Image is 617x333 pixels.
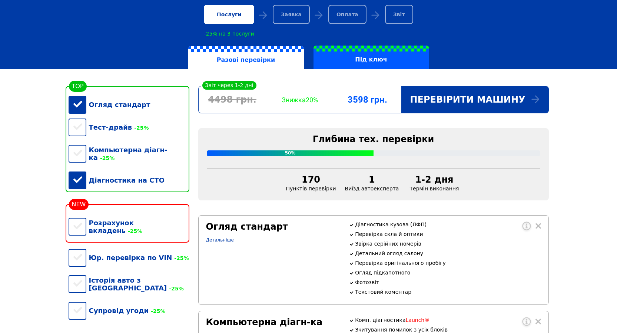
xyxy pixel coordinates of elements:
[341,174,404,192] div: Виїзд автоексперта
[282,174,341,192] div: Пунктів перевірки
[355,289,541,295] p: Текстовий коментар
[132,125,149,131] span: -25%
[69,269,189,299] div: Історія авто з [GEOGRAPHIC_DATA]
[69,246,189,269] div: Юр. перевірка по VIN
[345,174,399,185] div: 1
[355,250,541,256] p: Детальний огляд салону
[207,134,540,144] div: Глибина тех. перевірки
[314,46,429,69] label: Під ключ
[355,327,541,333] p: Зчитування помилок з усіх блоків
[408,174,461,185] div: 1-2 дня
[401,86,548,113] div: Перевірити машину
[207,150,374,156] div: 50%
[98,155,115,161] span: -25%
[355,279,541,285] p: Фотозвіт
[204,5,254,24] div: Послуги
[355,260,541,266] p: Перевірка оригінального пробігу
[69,116,189,139] div: Тест-драйв
[69,212,189,242] div: Розрахунок вкладень
[306,96,318,104] span: 20%
[199,94,266,105] div: 4498 грн.
[126,228,142,234] span: -25%
[406,317,430,323] span: Launch®
[286,174,336,185] div: 170
[206,222,341,232] div: Огляд стандарт
[172,255,189,261] span: -25%
[385,5,413,24] div: Звіт
[334,94,401,105] div: 3598 грн.
[167,286,183,292] span: -25%
[69,139,189,169] div: Компьютерна діагн-ка
[204,31,254,37] div: -25% на 3 послуги
[149,308,165,314] span: -25%
[355,231,541,237] p: Перевірка скла й оптики
[328,5,366,24] div: Оплата
[69,299,189,322] div: Супровід угоди
[273,5,310,24] div: Заявка
[188,46,304,70] label: Разові перевірки
[355,317,541,323] p: Комп. діагностика
[355,270,541,276] p: Огляд підкапотного
[403,174,465,192] div: Термін виконання
[355,241,541,247] p: Звірка серійних номерів
[266,96,334,104] div: Знижка
[206,317,341,327] div: Компьютерна діагн-ка
[69,93,189,116] div: Огляд стандарт
[206,237,234,243] a: Детальніше
[355,222,541,227] p: Діагностика кузова (ЛФП)
[69,169,189,192] div: Діагностика на СТО
[309,46,434,69] a: Під ключ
